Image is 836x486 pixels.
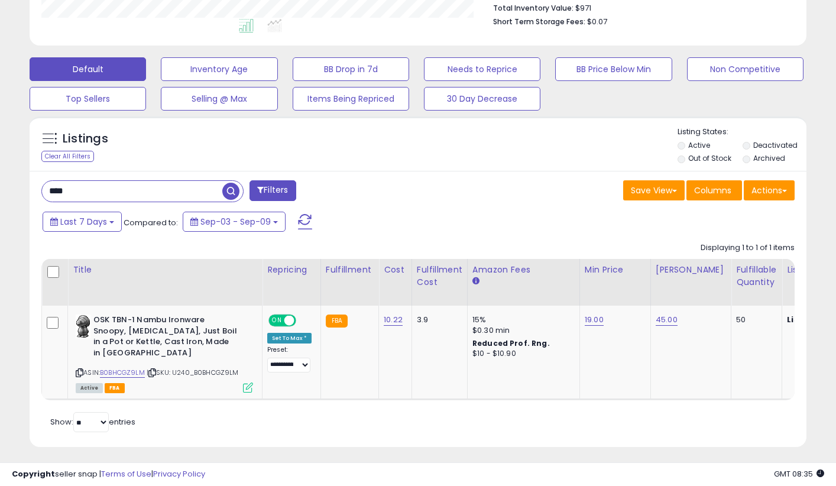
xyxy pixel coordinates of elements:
[424,57,540,81] button: Needs to Reprice
[472,325,571,336] div: $0.30 min
[472,264,575,276] div: Amazon Fees
[472,276,479,287] small: Amazon Fees.
[183,212,286,232] button: Sep-03 - Sep-09
[161,57,277,81] button: Inventory Age
[73,264,257,276] div: Title
[585,314,604,326] a: 19.00
[326,315,348,328] small: FBA
[686,180,742,200] button: Columns
[688,153,731,163] label: Out of Stock
[753,153,785,163] label: Archived
[623,180,685,200] button: Save View
[76,315,253,391] div: ASIN:
[293,57,409,81] button: BB Drop in 7d
[701,242,795,254] div: Displaying 1 to 1 of 1 items
[587,16,607,27] span: $0.07
[294,316,313,326] span: OFF
[153,468,205,479] a: Privacy Policy
[30,57,146,81] button: Default
[417,264,462,289] div: Fulfillment Cost
[76,383,103,393] span: All listings currently available for purchase on Amazon
[656,314,678,326] a: 45.00
[493,17,585,27] b: Short Term Storage Fees:
[384,264,407,276] div: Cost
[472,349,571,359] div: $10 - $10.90
[384,314,403,326] a: 10.22
[424,87,540,111] button: 30 Day Decrease
[687,57,803,81] button: Non Competitive
[267,346,312,372] div: Preset:
[161,87,277,111] button: Selling @ Max
[63,131,108,147] h5: Listings
[555,57,672,81] button: BB Price Below Min
[12,468,55,479] strong: Copyright
[105,383,125,393] span: FBA
[472,315,571,325] div: 15%
[30,87,146,111] button: Top Sellers
[43,212,122,232] button: Last 7 Days
[267,264,316,276] div: Repricing
[147,368,239,377] span: | SKU: U240_B0BHCGZ9LM
[50,416,135,427] span: Show: entries
[12,469,205,480] div: seller snap | |
[200,216,271,228] span: Sep-03 - Sep-09
[101,468,151,479] a: Terms of Use
[736,315,773,325] div: 50
[736,264,777,289] div: Fulfillable Quantity
[417,315,458,325] div: 3.9
[678,127,806,138] p: Listing States:
[100,368,145,378] a: B0BHCGZ9LM
[93,315,237,361] b: OSK TBN-1 Nambu Ironware Snoopy, [MEDICAL_DATA], Just Boil in a Pot or Kettle, Cast Iron, Made in...
[493,3,573,13] b: Total Inventory Value:
[656,264,726,276] div: [PERSON_NAME]
[472,338,550,348] b: Reduced Prof. Rng.
[76,315,90,338] img: 51xJpzvU6FL._SL40_.jpg
[267,333,312,344] div: Set To Max *
[694,184,731,196] span: Columns
[744,180,795,200] button: Actions
[774,468,824,479] span: 2025-09-18 08:35 GMT
[326,264,374,276] div: Fulfillment
[753,140,798,150] label: Deactivated
[41,151,94,162] div: Clear All Filters
[585,264,646,276] div: Min Price
[124,217,178,228] span: Compared to:
[60,216,107,228] span: Last 7 Days
[688,140,710,150] label: Active
[249,180,296,201] button: Filters
[293,87,409,111] button: Items Being Repriced
[270,316,284,326] span: ON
